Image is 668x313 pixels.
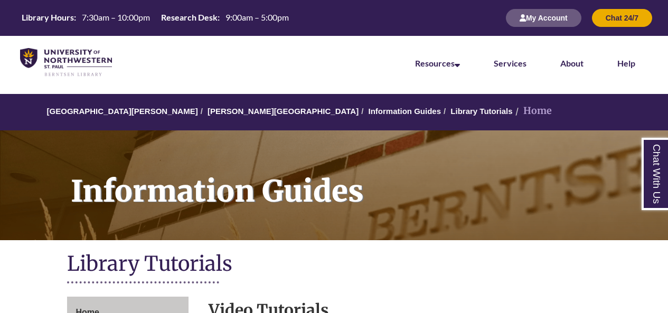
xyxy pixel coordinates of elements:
[506,9,581,27] button: My Account
[617,58,635,68] a: Help
[368,107,441,116] a: Information Guides
[208,107,359,116] a: [PERSON_NAME][GEOGRAPHIC_DATA]
[415,58,460,68] a: Resources
[513,103,552,119] li: Home
[225,12,289,22] span: 9:00am – 5:00pm
[157,12,221,23] th: Research Desk:
[450,107,512,116] a: Library Tutorials
[494,58,526,68] a: Services
[20,48,112,77] img: UNWSP Library Logo
[592,13,652,22] a: Chat 24/7
[592,9,652,27] button: Chat 24/7
[47,107,198,116] a: [GEOGRAPHIC_DATA][PERSON_NAME]
[17,12,78,23] th: Library Hours:
[82,12,150,22] span: 7:30am – 10:00pm
[560,58,584,68] a: About
[59,130,668,226] h1: Information Guides
[17,12,293,24] a: Hours Today
[67,251,601,279] h1: Library Tutorials
[506,13,581,22] a: My Account
[17,12,293,23] table: Hours Today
